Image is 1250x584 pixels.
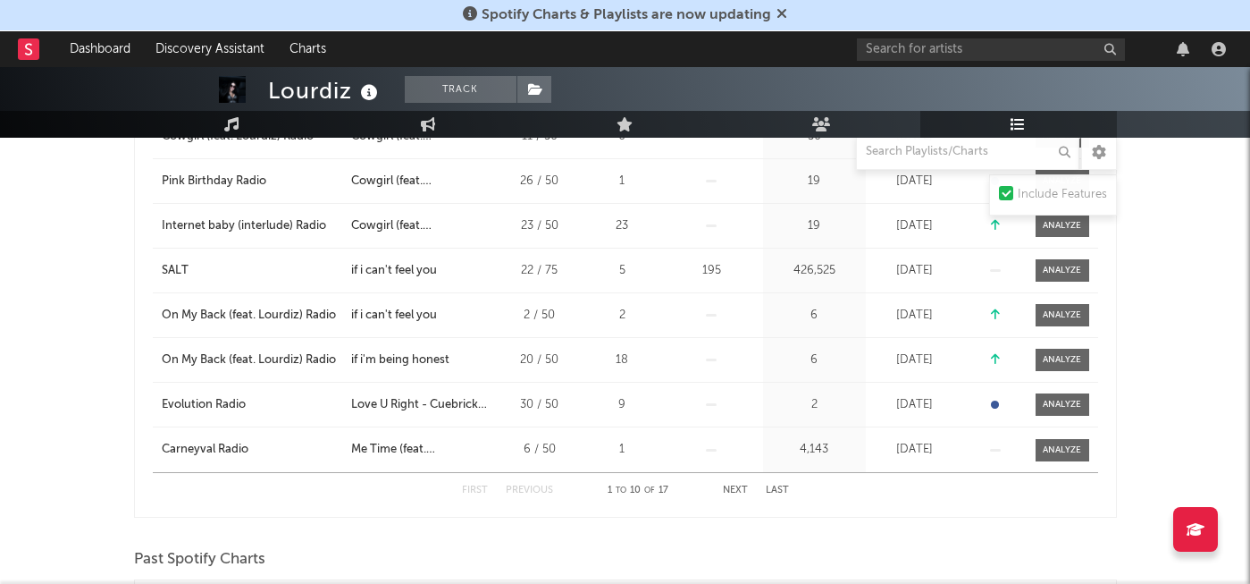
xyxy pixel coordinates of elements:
[162,217,342,235] a: Internet baby (interlude) Radio
[870,262,960,280] div: [DATE]
[143,31,277,67] a: Discovery Assistant
[616,487,626,495] span: to
[857,38,1125,61] input: Search for artists
[768,173,861,190] div: 19
[1018,184,1107,206] div: Include Features
[768,351,861,369] div: 6
[134,549,265,571] span: Past Spotify Charts
[268,76,382,106] div: Lourdiz
[499,441,580,459] div: 6 / 50
[870,351,960,369] div: [DATE]
[162,307,342,325] a: On My Back (feat. Lourdiz) Radio
[589,173,656,190] div: 1
[277,31,339,67] a: Charts
[351,351,449,369] div: if i'm being honest
[57,31,143,67] a: Dashboard
[870,173,960,190] div: [DATE]
[499,217,580,235] div: 23 / 50
[506,486,553,495] button: Previous
[589,441,656,459] div: 1
[856,134,1079,170] input: Search Playlists/Charts
[499,173,580,190] div: 26 / 50
[162,441,248,459] div: Carneyval Radio
[351,217,491,235] div: Cowgirl (feat. [GEOGRAPHIC_DATA])
[665,262,759,280] div: 195
[768,441,861,459] div: 4,143
[870,441,960,459] div: [DATE]
[162,217,326,235] div: Internet baby (interlude) Radio
[162,262,189,280] div: SALT
[870,396,960,414] div: [DATE]
[162,396,342,414] a: Evolution Radio
[162,307,336,325] div: On My Back (feat. Lourdiz) Radio
[351,441,491,459] div: Me Time (feat. [GEOGRAPHIC_DATA])
[162,351,342,369] a: On My Back (feat. Lourdiz) Radio
[499,351,580,369] div: 20 / 50
[768,217,861,235] div: 19
[644,487,655,495] span: of
[589,262,656,280] div: 5
[351,396,491,414] div: Love U Right - Cuebrick Remix
[499,262,580,280] div: 22 / 75
[870,307,960,325] div: [DATE]
[162,396,246,414] div: Evolution Radio
[768,262,861,280] div: 426,525
[589,351,656,369] div: 18
[589,217,656,235] div: 23
[723,486,748,495] button: Next
[776,8,787,22] span: Dismiss
[162,441,342,459] a: Carneyval Radio
[462,486,488,495] button: First
[499,307,580,325] div: 2 / 50
[768,396,861,414] div: 2
[589,396,656,414] div: 9
[870,217,960,235] div: [DATE]
[766,486,789,495] button: Last
[405,76,516,103] button: Track
[162,173,266,190] div: Pink Birthday Radio
[351,173,491,190] div: Cowgirl (feat. [GEOGRAPHIC_DATA])
[351,262,437,280] div: if i can't feel you
[162,351,336,369] div: On My Back (feat. Lourdiz) Radio
[482,8,771,22] span: Spotify Charts & Playlists are now updating
[162,262,342,280] a: SALT
[589,307,656,325] div: 2
[768,307,861,325] div: 6
[351,307,437,325] div: if i can't feel you
[162,173,342,190] a: Pink Birthday Radio
[589,480,687,502] div: 1 10 17
[499,396,580,414] div: 30 / 50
